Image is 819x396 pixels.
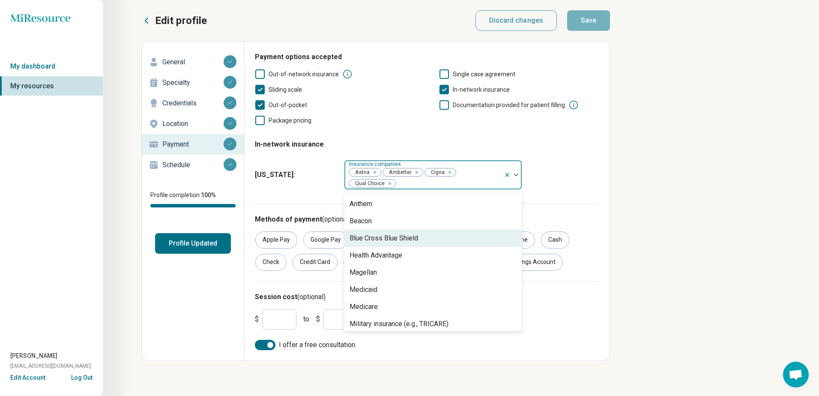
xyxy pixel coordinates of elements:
p: Edit profile [155,14,207,27]
span: Aetna [349,168,372,177]
p: Specialty [162,78,224,88]
span: 100 % [201,192,216,198]
span: Single case agreement [453,71,515,78]
span: to [303,314,309,324]
span: [PERSON_NAME] [10,351,57,360]
p: Payment [162,139,224,150]
h3: Methods of payment [255,214,599,225]
button: Edit Account [10,373,45,382]
button: Save [567,10,610,31]
p: Schedule [162,160,224,170]
p: Credentials [162,98,224,108]
div: Apple Pay [255,231,297,249]
a: Open chat [783,362,809,387]
button: Edit profile [141,14,207,27]
span: Package pricing [269,117,311,124]
span: [EMAIL_ADDRESS][DOMAIN_NAME] [10,362,91,370]
div: Google Pay [303,231,348,249]
div: Medicare [350,302,378,312]
div: Debit Card [344,254,386,271]
div: Anthem [350,199,372,209]
span: [US_STATE] : [255,170,337,180]
span: Out-of-pocket [269,102,307,108]
span: (optional) [297,293,326,301]
a: Schedule [142,155,244,175]
span: Documentation provided for patient filling [453,102,565,108]
div: Health Advantage [350,250,402,261]
div: Credit Card [293,254,338,271]
span: Qual Choice [349,180,387,188]
div: Military insurance (e.g., TRICARE) [350,319,448,329]
span: Out-of-network insurance [269,71,339,78]
legend: In-network insurance [255,132,324,156]
h3: Session cost [255,292,599,302]
p: Location [162,119,224,129]
a: Location [142,114,244,134]
div: Profile completion [150,204,236,207]
div: Profile completion: [142,186,244,213]
div: Beacon [350,216,372,226]
div: Magellan [350,267,377,278]
a: Specialty [142,72,244,93]
label: I offer a free consultation. [255,340,599,350]
a: Credentials [142,93,244,114]
span: Ambetter [383,168,414,177]
a: Payment [142,134,244,155]
span: $ [316,314,320,324]
a: General [142,52,244,72]
div: Check [255,254,287,271]
p: General [162,57,224,67]
label: Insurance companies [349,161,403,167]
button: Discard changes [475,10,557,31]
span: In-network insurance [453,86,510,93]
span: $ [255,314,259,324]
button: Profile Updated [155,233,231,254]
div: Medicaid [350,285,377,295]
div: Cash [541,231,569,249]
div: Blue Cross Blue Shield [350,233,418,243]
span: Cigna [425,168,447,177]
span: (optional) [322,215,350,223]
button: Log Out [71,373,93,380]
div: Health Savings Account [484,254,563,271]
h3: Payment options accepted [255,52,599,62]
span: Sliding scale [269,86,302,93]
